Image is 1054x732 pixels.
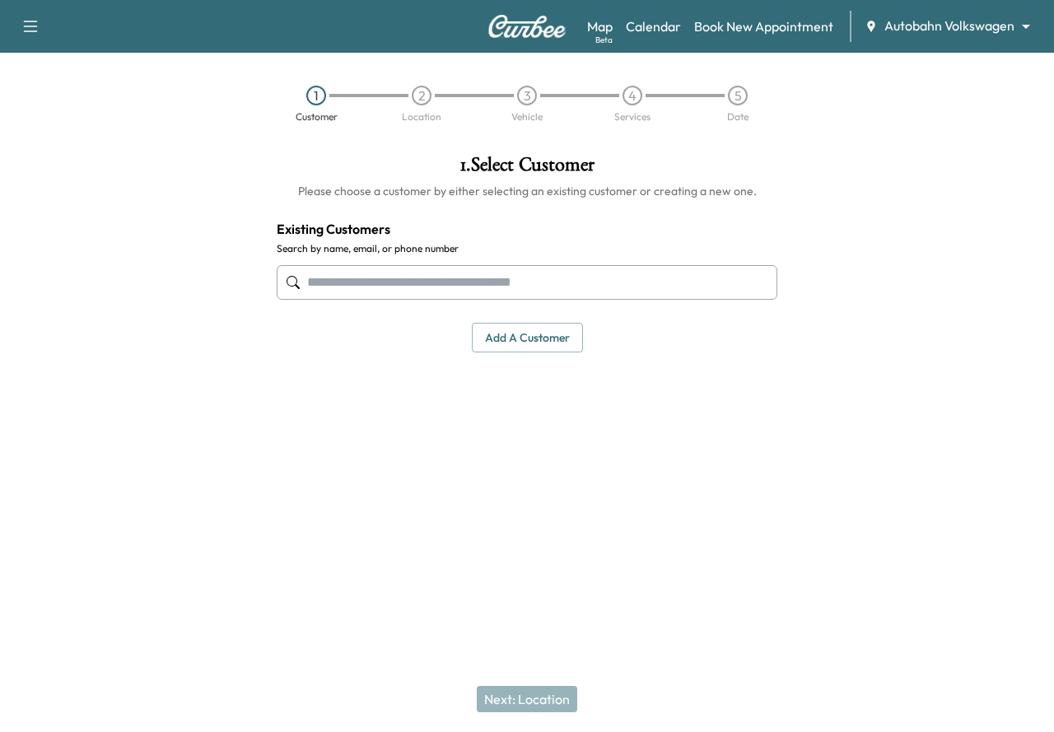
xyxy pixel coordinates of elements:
[412,86,431,105] div: 2
[277,219,777,239] h4: Existing Customers
[626,16,681,36] a: Calendar
[277,183,777,199] h6: Please choose a customer by either selecting an existing customer or creating a new one.
[595,34,613,46] div: Beta
[487,15,567,38] img: Curbee Logo
[296,112,338,122] div: Customer
[694,16,833,36] a: Book New Appointment
[623,86,642,105] div: 4
[472,323,583,353] button: Add a customer
[277,242,777,255] label: Search by name, email, or phone number
[517,86,537,105] div: 3
[587,16,613,36] a: MapBeta
[277,155,777,183] h1: 1 . Select Customer
[402,112,441,122] div: Location
[511,112,543,122] div: Vehicle
[728,86,748,105] div: 5
[614,112,651,122] div: Services
[306,86,326,105] div: 1
[884,16,1014,35] span: Autobahn Volkswagen
[727,112,749,122] div: Date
